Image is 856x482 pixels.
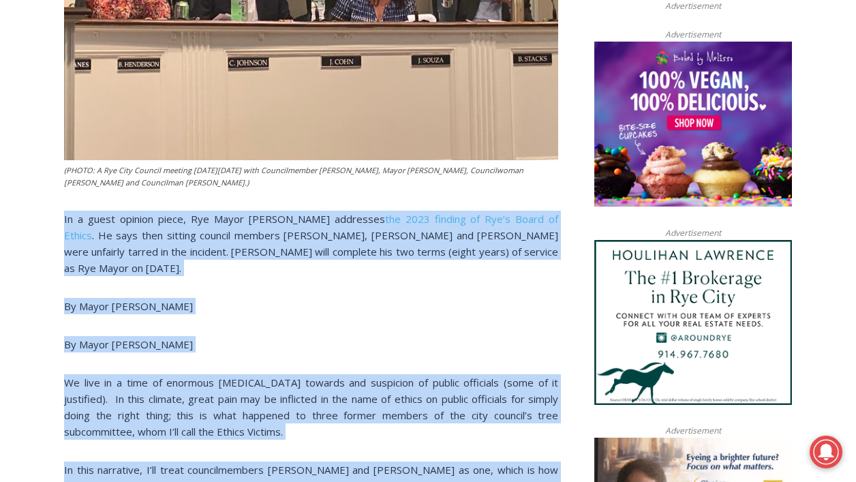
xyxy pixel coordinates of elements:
[64,298,558,314] p: By Mayor [PERSON_NAME]
[64,212,558,242] a: the 2023 finding of Rye’s Board of Ethics
[328,132,660,170] a: Intern @ [DOMAIN_NAME]
[594,240,792,405] img: Houlihan Lawrence The #1 Brokerage in Rye City
[344,1,644,132] div: "The first chef I interviewed talked about coming to [GEOGRAPHIC_DATA] from [GEOGRAPHIC_DATA] in ...
[356,136,632,166] span: Intern @ [DOMAIN_NAME]
[652,226,735,239] span: Advertisement
[64,374,558,440] p: We live in a time of enormous [MEDICAL_DATA] towards and suspicion of public officials (some of i...
[64,164,558,188] figcaption: (PHOTO: A Rye City Council meeting [DATE][DATE] with Councilmember [PERSON_NAME], Mayor [PERSON_N...
[652,424,735,437] span: Advertisement
[64,336,558,352] p: By Mayor [PERSON_NAME]
[652,28,735,41] span: Advertisement
[594,42,792,207] img: Baked by Melissa
[64,211,558,276] p: In a guest opinion piece, Rye Mayor [PERSON_NAME] addresses . He says then sitting council member...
